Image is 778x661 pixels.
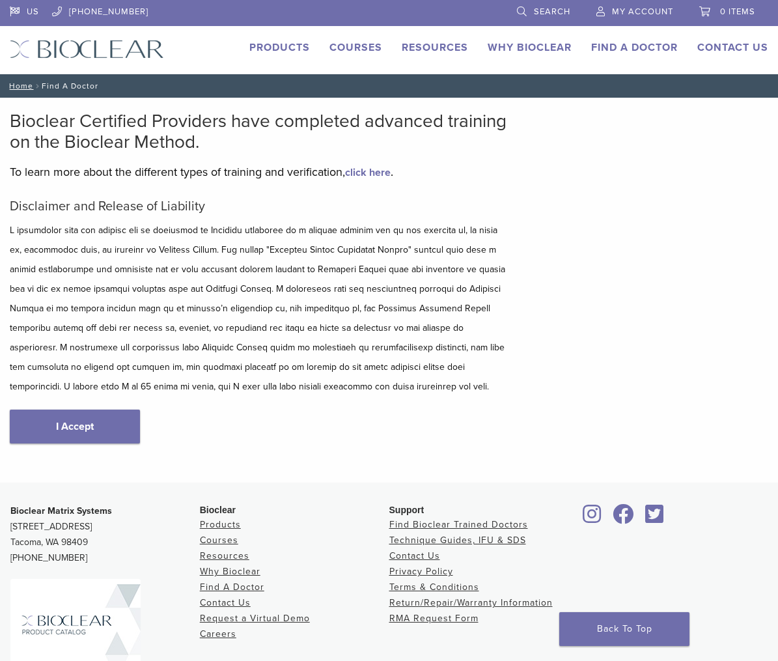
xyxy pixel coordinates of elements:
[10,111,509,152] h2: Bioclear Certified Providers have completed advanced training on the Bioclear Method.
[389,550,440,561] a: Contact Us
[389,535,526,546] a: Technique Guides, IFU & SDS
[578,512,605,525] a: Bioclear
[200,597,251,608] a: Contact Us
[389,597,553,608] a: Return/Repair/Warranty Information
[612,7,673,17] span: My Account
[10,503,200,566] p: [STREET_ADDRESS] Tacoma, WA 98409 [PHONE_NUMBER]
[329,41,382,54] a: Courses
[345,166,391,179] a: click here
[641,512,669,525] a: Bioclear
[200,566,260,577] a: Why Bioclear
[200,613,310,624] a: Request a Virtual Demo
[10,221,509,397] p: L ipsumdolor sita con adipisc eli se doeiusmod te Incididu utlaboree do m aliquae adminim ven qu ...
[10,410,140,443] a: I Accept
[591,41,678,54] a: Find A Doctor
[608,512,638,525] a: Bioclear
[389,519,528,530] a: Find Bioclear Trained Doctors
[200,550,249,561] a: Resources
[200,628,236,640] a: Careers
[10,199,509,214] h5: Disclaimer and Release of Liability
[33,83,42,89] span: /
[389,505,424,515] span: Support
[720,7,755,17] span: 0 items
[488,41,572,54] a: Why Bioclear
[200,519,241,530] a: Products
[389,566,453,577] a: Privacy Policy
[5,81,33,91] a: Home
[559,612,689,646] a: Back To Top
[389,613,479,624] a: RMA Request Form
[402,41,468,54] a: Resources
[10,162,509,182] p: To learn more about the different types of training and verification, .
[389,582,479,593] a: Terms & Conditions
[200,505,236,515] span: Bioclear
[10,40,164,59] img: Bioclear
[200,582,264,593] a: Find A Doctor
[249,41,310,54] a: Products
[10,505,112,516] strong: Bioclear Matrix Systems
[534,7,570,17] span: Search
[200,535,238,546] a: Courses
[697,41,768,54] a: Contact Us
